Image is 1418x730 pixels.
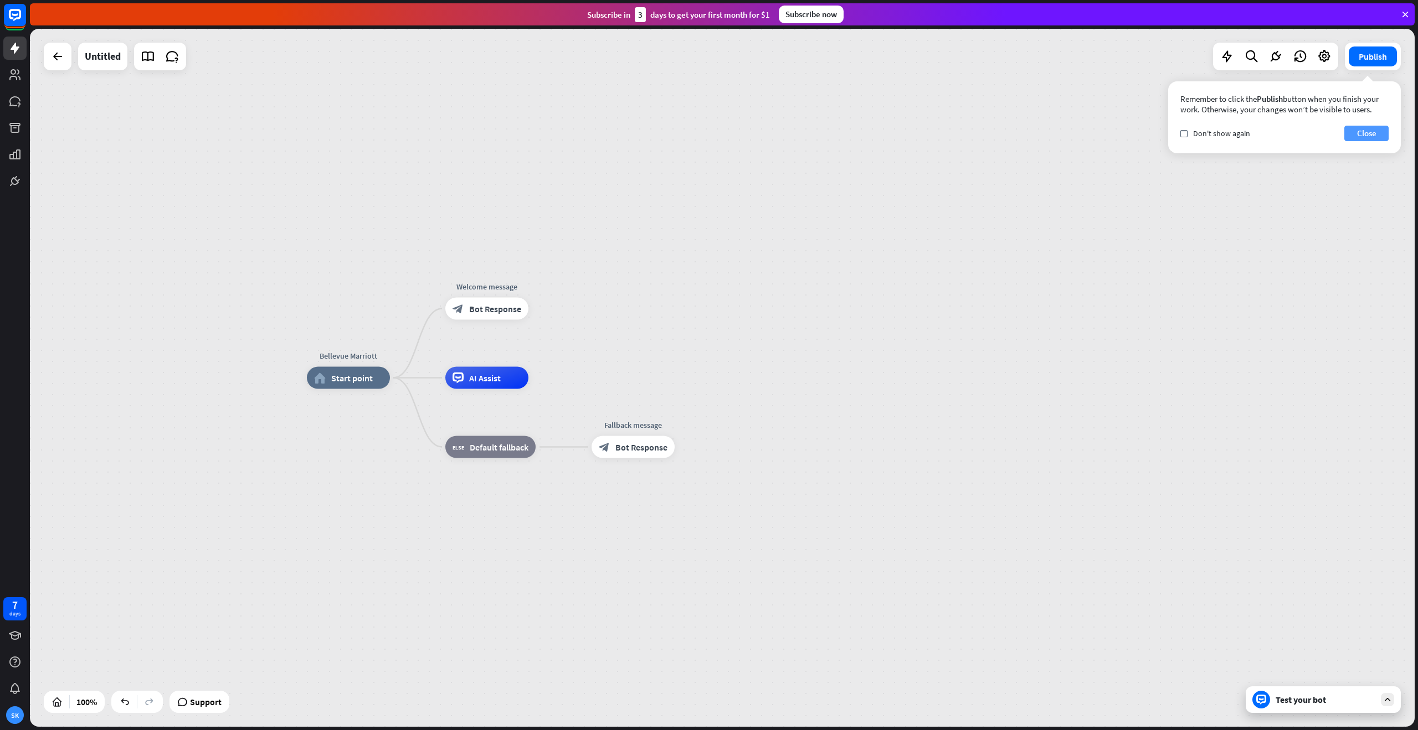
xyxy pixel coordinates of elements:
[12,600,18,610] div: 7
[1344,126,1389,141] button: Close
[9,610,20,618] div: days
[73,693,100,711] div: 100%
[587,7,770,22] div: Subscribe in days to get your first month for $1
[6,706,24,724] div: SK
[1180,94,1389,115] div: Remember to click the button when you finish your work. Otherwise, your changes won’t be visible ...
[1193,128,1250,138] span: Don't show again
[469,372,501,384] span: AI Assist
[635,7,646,22] div: 3
[1276,694,1375,705] div: Test your bot
[779,6,844,23] div: Subscribe now
[3,597,27,620] a: 7 days
[1257,94,1283,104] span: Publish
[190,693,222,711] span: Support
[469,303,521,314] span: Bot Response
[85,43,121,70] div: Untitled
[453,442,464,453] i: block_fallback
[453,303,464,314] i: block_bot_response
[615,442,667,453] span: Bot Response
[470,442,528,453] span: Default fallback
[583,420,683,431] div: Fallback message
[331,372,373,384] span: Start point
[437,281,537,292] div: Welcome message
[299,350,398,361] div: Bellevue Marriott
[9,4,42,38] button: Open LiveChat chat widget
[599,442,610,453] i: block_bot_response
[1349,46,1397,66] button: Publish
[314,372,326,384] i: home_2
